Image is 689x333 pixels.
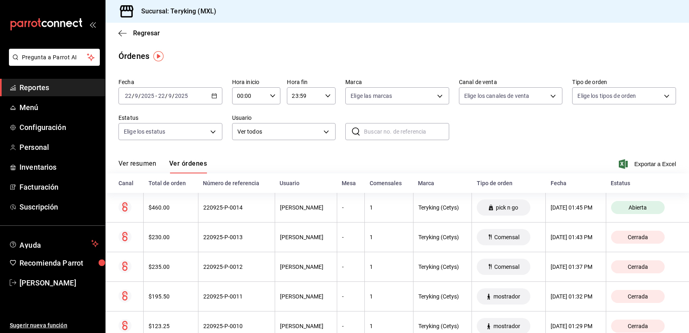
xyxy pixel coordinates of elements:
span: / [165,93,168,99]
span: Configuración [19,122,99,133]
span: Personal [19,142,99,153]
input: Buscar no. de referencia [364,123,449,140]
span: [PERSON_NAME] [19,277,99,288]
div: Comensales [370,180,408,186]
div: - [342,204,360,211]
span: mostrador [490,323,523,329]
div: Marca [418,180,467,186]
span: Reportes [19,82,99,93]
span: Facturación [19,182,99,192]
div: 1 [370,264,408,270]
div: [DATE] 01:43 PM [551,234,601,240]
span: Comensal [491,264,523,270]
div: 1 [370,323,408,329]
label: Usuario [232,115,336,121]
div: Teryking (Cetys) [418,234,467,240]
input: -- [134,93,138,99]
span: / [138,93,141,99]
div: [DATE] 01:32 PM [551,293,601,300]
label: Estatus [118,115,222,121]
button: Ver resumen [118,160,156,173]
button: Pregunta a Parrot AI [9,49,100,66]
div: Fecha [551,180,601,186]
span: Elige las marcas [351,92,392,100]
div: navigation tabs [118,160,207,173]
div: Teryking (Cetys) [418,323,467,329]
div: [DATE] 01:29 PM [551,323,601,329]
label: Tipo de orden [572,79,676,85]
div: Teryking (Cetys) [418,293,467,300]
span: Ver todos [237,128,321,136]
input: -- [158,93,165,99]
button: Regresar [118,29,160,37]
span: Elige los estatus [124,128,165,136]
span: Ayuda [19,239,88,249]
div: - [342,234,360,240]
button: Exportar a Excel [620,159,676,169]
div: Total de orden [149,180,193,186]
div: [PERSON_NAME] [280,204,332,211]
input: ---- [174,93,188,99]
label: Canal de venta [459,79,563,85]
input: ---- [141,93,155,99]
div: 220925-P-0014 [203,204,270,211]
span: / [132,93,134,99]
div: [DATE] 01:37 PM [551,264,601,270]
div: Tipo de orden [477,180,541,186]
span: Regresar [133,29,160,37]
span: Pregunta a Parrot AI [22,53,87,62]
span: Sugerir nueva función [10,321,99,330]
div: $235.00 [149,264,193,270]
div: Estatus [611,180,676,186]
span: Elige los tipos de orden [577,92,636,100]
div: [PERSON_NAME] [280,264,332,270]
button: Ver órdenes [169,160,207,173]
div: 220925-P-0012 [203,264,270,270]
label: Fecha [118,79,222,85]
div: Teryking (Cetys) [418,204,467,211]
div: - [342,293,360,300]
div: Usuario [280,180,332,186]
span: Cerrada [624,264,651,270]
div: 220925-P-0011 [203,293,270,300]
div: $460.00 [149,204,193,211]
div: 1 [370,293,408,300]
span: Suscripción [19,201,99,212]
span: - [155,93,157,99]
div: [PERSON_NAME] [280,234,332,240]
span: mostrador [490,293,523,300]
h3: Sucursal: Teryking (MXL) [135,6,216,16]
div: $195.50 [149,293,193,300]
div: - [342,264,360,270]
div: $230.00 [149,234,193,240]
div: Teryking (Cetys) [418,264,467,270]
div: Canal [118,180,139,186]
label: Hora fin [287,79,336,85]
input: -- [168,93,172,99]
a: Pregunta a Parrot AI [6,59,100,67]
span: Abierta [625,204,650,211]
span: pick n go [493,204,521,211]
div: Mesa [342,180,360,186]
div: [DATE] 01:45 PM [551,204,601,211]
div: 220925-P-0013 [203,234,270,240]
span: Menú [19,102,99,113]
span: / [172,93,174,99]
div: $123.25 [149,323,193,329]
div: Número de referencia [203,180,270,186]
span: Elige los canales de venta [464,92,529,100]
div: 1 [370,234,408,240]
img: Tooltip marker [153,51,164,61]
div: Órdenes [118,50,149,62]
span: Comensal [491,234,523,240]
span: Recomienda Parrot [19,257,99,268]
div: 220925-P-0010 [203,323,270,329]
div: [PERSON_NAME] [280,323,332,329]
label: Marca [345,79,449,85]
span: Cerrada [624,293,651,300]
span: Cerrada [624,323,651,329]
span: Inventarios [19,162,99,173]
button: open_drawer_menu [89,21,96,28]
